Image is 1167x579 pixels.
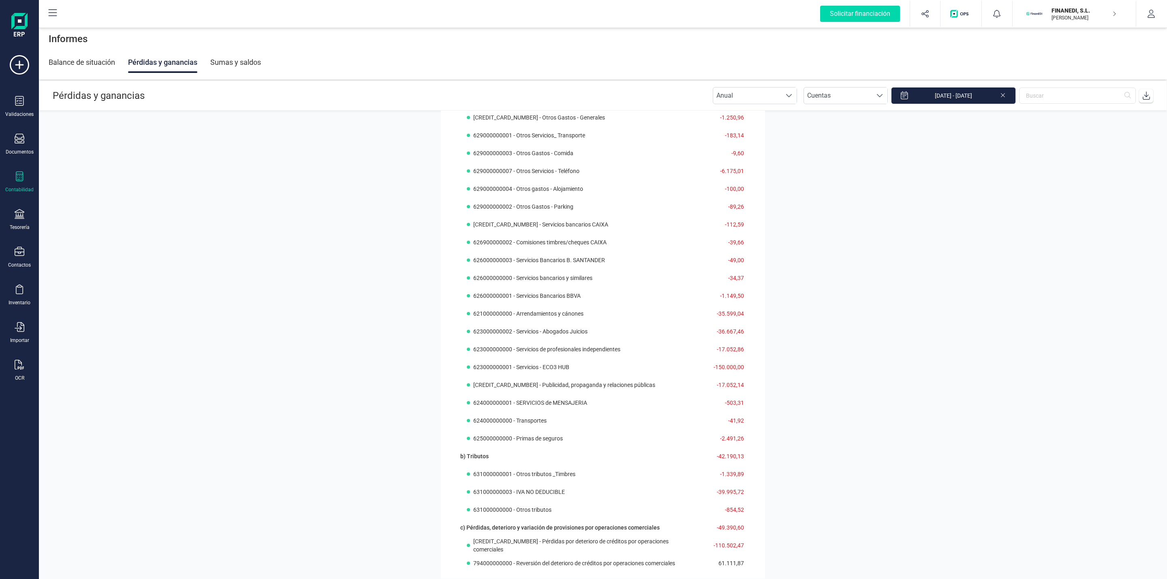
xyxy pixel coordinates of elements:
[820,6,900,22] div: Solicitar financiación
[473,220,608,229] span: [CREDIT_CARD_NUMBER] - Servicios bancarios CAIXA
[473,274,592,282] span: 626000000000 - Servicios bancarios y similares
[699,198,749,216] td: -89,26
[128,52,197,73] div: Pérdidas y ganancias
[699,340,749,358] td: -17.052,86
[713,88,781,104] span: Anual
[53,90,145,101] span: Pérdidas y ganancias
[699,376,749,394] td: -17.052,14
[473,381,655,389] span: [CREDIT_CARD_NUMBER] - Publicidad, propaganda y relaciones públicas
[1022,1,1126,27] button: FIFINANEDI, S.L.[PERSON_NAME]
[10,224,30,231] div: Tesorería
[950,10,972,18] img: Logo de OPS
[5,111,34,118] div: Validaciones
[699,447,749,465] td: -42.190,13
[460,453,489,459] span: b) Tributos
[473,470,575,478] span: 631000000001 - Otros tributos _Timbres
[473,203,573,211] span: 629000000002 - Otros Gastos - Parking
[473,256,605,264] span: 626000000003 - Servicios Bancarios B. SANTANDER
[473,399,587,407] span: 624000000001 - SERVICIOS de MENSAJERIA
[699,251,749,269] td: -49,00
[699,358,749,376] td: -150.000,00
[473,488,565,496] span: 631000000003 - IVA NO DEDUCIBLE
[473,185,583,193] span: 629000000004 - Otros gastos - Alojamiento
[1026,5,1043,23] img: FI
[699,429,749,447] td: -2.491,26
[473,417,547,425] span: 624000000000 - Transportes
[699,233,749,251] td: -39,66
[699,323,749,340] td: -36.667,46
[810,1,910,27] button: Solicitar financiación
[699,465,749,483] td: -1.339,89
[699,394,749,412] td: -503,31
[699,162,749,180] td: -6.175,01
[699,554,749,572] td: 61.111,87
[1019,88,1136,104] input: Buscar
[473,149,573,157] span: 629000000003 - Otros Gastos - Comida
[473,537,681,553] span: [CREDIT_CARD_NUMBER] - Pérdidas por deterioro de créditos por operaciones comerciales
[1052,6,1116,15] p: FINANEDI, S.L.
[699,269,749,287] td: -34,37
[473,434,563,442] span: 625000000000 - Primas de seguros
[699,519,749,536] td: -49.390,60
[39,26,1167,52] div: Informes
[699,144,749,162] td: -9,60
[10,337,29,344] div: Importar
[699,305,749,323] td: -35.599,04
[9,299,30,306] div: Inventario
[473,345,620,353] span: 623000000000 - Servicios de profesionales independientes
[6,149,34,155] div: Documentos
[473,292,581,300] span: 626000000001 - Servicios Bancarios BBVA
[460,524,660,531] span: c) Pérdidas, deterioro y variación de provisiones por operaciones comerciales
[473,310,583,318] span: 621000000000 - Arrendamientos y cánones
[473,559,675,567] span: 794000000000 - Reversión del deterioro de créditos por operaciones comerciales
[699,536,749,554] td: -110.502,47
[699,126,749,144] td: -183,14
[699,109,749,126] td: -1.250,96
[473,327,588,335] span: 623000000002 - Servicios - Abogados Juicios
[473,167,579,175] span: 629000000007 - Otros Servicios - Teléfono
[210,52,261,73] div: Sumas y saldos
[699,483,749,501] td: -39.995,72
[804,88,872,104] span: Cuentas
[473,131,585,139] span: 629000000001 - Otros Servicios_ Transporte
[699,180,749,198] td: -100,00
[49,52,115,73] div: Balance de situación
[945,1,977,27] button: Logo de OPS
[473,113,605,122] span: [CREDIT_CARD_NUMBER] - Otros Gastos - Generales
[699,216,749,233] td: -112,59
[473,238,607,246] span: 626900000002 - Comisiones timbres/cheques CAIXA
[11,13,28,39] img: Logo Finanedi
[5,186,34,193] div: Contabilidad
[473,506,551,514] span: 631000000000 - Otros tributos
[473,363,569,371] span: 623000000001 - Servicios - ECO3 HUB
[699,287,749,305] td: -1.149,50
[15,375,24,381] div: OCR
[699,412,749,429] td: -41,92
[699,501,749,519] td: -854,52
[8,262,31,268] div: Contactos
[1052,15,1116,21] p: [PERSON_NAME]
